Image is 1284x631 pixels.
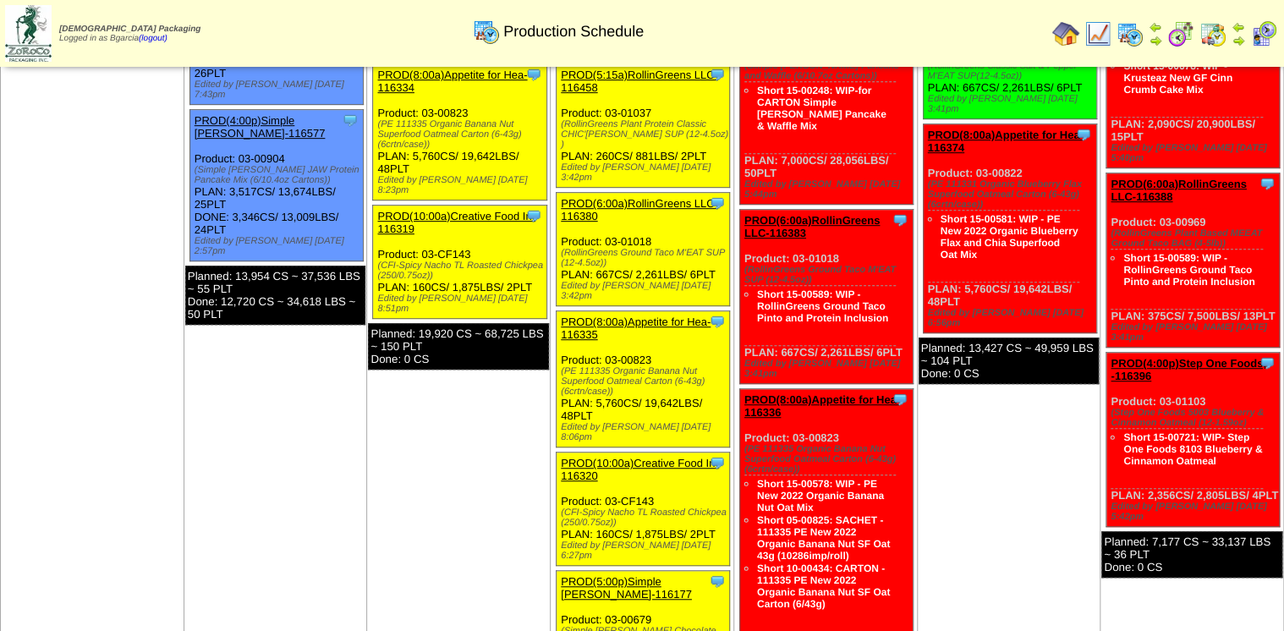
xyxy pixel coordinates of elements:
a: Short 15-00589: WIP - RollinGreens Ground Taco Pinto and Protein Inclusion [757,288,888,324]
img: arrowright.gif [1149,34,1162,47]
div: Edited by [PERSON_NAME] [DATE] 8:23pm [377,175,546,195]
div: Edited by [PERSON_NAME] [DATE] 3:42pm [561,162,729,183]
img: home.gif [1052,20,1079,47]
a: Short 15-00589: WIP - RollinGreens Ground Taco Pinto and Protein Inclusion [1123,252,1254,288]
img: arrowleft.gif [1232,20,1245,34]
div: Edited by [PERSON_NAME] [DATE] 8:06pm [561,422,729,442]
div: Product: 03-00969 PLAN: 375CS / 7,500LBS / 13PLT [1106,173,1280,348]
img: calendarprod.gif [1117,20,1144,47]
div: Edited by [PERSON_NAME] [DATE] 3:41pm [1111,322,1279,343]
a: PROD(6:00a)RollinGreens LLC-116388 [1111,178,1246,203]
div: Product: 03-CF143 PLAN: 160CS / 1,875LBS / 2PLT [373,206,546,319]
a: Short 15-00721: WIP- Step One Foods 8103 Blueberry & Cinnamon Oatmeal [1123,431,1262,467]
div: Edited by [PERSON_NAME] [DATE] 2:57pm [195,236,363,256]
img: Tooltip [892,211,908,228]
div: Edited by [PERSON_NAME] [DATE] 6:56pm [928,308,1096,328]
a: PROD(10:00a)Creative Food In-116320 [561,457,718,482]
img: line_graph.gif [1084,20,1111,47]
a: Short 15-00678: WIP - Krusteaz New GF Cinn Crumb Cake Mix [1123,60,1232,96]
div: Product: 03-00823 PLAN: 5,760CS / 19,642LBS / 48PLT [557,311,730,447]
img: arrowright.gif [1232,34,1245,47]
span: [DEMOGRAPHIC_DATA] Packaging [59,25,200,34]
div: (PE 111335 Organic Banana Nut Superfood Oatmeal Carton (6-43g)(6crtn/case)) [744,444,913,475]
div: Planned: 13,954 CS ~ 37,536 LBS ~ 55 PLT Done: 12,720 CS ~ 34,618 LBS ~ 50 PLT [185,266,366,325]
a: PROD(6:00a)RollinGreens LLC-116383 [744,214,880,239]
div: (PE 111331 Organic Blueberry Flax Superfood Oatmeal Carton (6-43g)(6crtn/case)) [928,179,1096,210]
div: (RollinGreens Plant Based MEEAT Ground Taco BAG (4-5lb)) [1111,228,1279,249]
img: Tooltip [525,66,542,83]
div: Product: 03-00823 PLAN: 5,760CS / 19,642LBS / 48PLT [373,64,546,200]
div: (PE 111335 Organic Banana Nut Superfood Oatmeal Carton (6-43g)(6crtn/case)) [561,366,729,397]
img: Tooltip [525,207,542,224]
a: PROD(4:00p)Step One Foods, -116396 [1111,357,1265,382]
img: Tooltip [1075,126,1092,143]
img: Tooltip [709,66,726,83]
div: Edited by [PERSON_NAME] [DATE] 5:40pm [1111,143,1279,163]
div: (RollinGreens Ground Taco M'EAT SUP (12-4.5oz)) [744,265,913,285]
a: PROD(4:00p)Simple [PERSON_NAME]-116577 [195,114,326,140]
a: Short 15-00581: WIP - PE New 2022 Organic Blueberry Flax and Chia Superfood Oat Mix [941,213,1078,261]
a: PROD(8:00a)Appetite for Hea-116335 [561,315,711,341]
a: PROD(5:15a)RollinGreens LLC-116458 [561,69,718,94]
div: Product: 03-01018 PLAN: 667CS / 2,261LBS / 6PLT [739,210,913,384]
div: Planned: 13,427 CS ~ 49,959 LBS ~ 104 PLT Done: 0 CS [919,337,1100,384]
div: Product: 03-00280 PLAN: 7,000CS / 28,056LBS / 50PLT [739,6,913,205]
div: Edited by [PERSON_NAME] [DATE] 3:41pm [928,94,1096,114]
div: Edited by [PERSON_NAME] [DATE] 8:51pm [377,294,546,314]
div: Planned: 7,177 CS ~ 33,137 LBS ~ 36 PLT Done: 0 CS [1101,531,1282,578]
img: calendarcustomer.gif [1250,20,1277,47]
span: Production Schedule [503,23,644,41]
div: Product: 03-01103 PLAN: 2,356CS / 2,805LBS / 4PLT [1106,353,1280,527]
img: Tooltip [709,195,726,211]
a: PROD(10:00a)Creative Food In-116319 [377,210,535,235]
img: Tooltip [709,454,726,471]
img: Tooltip [709,313,726,330]
a: Short 10-00434: CARTON - 111335 PE New 2022 Organic Banana Nut SF Oat Carton (6/43g) [757,562,890,610]
img: calendarblend.gif [1167,20,1194,47]
img: calendarprod.gif [473,18,500,45]
a: PROD(8:00a)Appetite for Hea-116334 [377,69,527,94]
img: Tooltip [1259,175,1276,192]
div: Edited by [PERSON_NAME] [DATE] 7:43pm [195,80,363,100]
div: (CFI-Spicy Nacho TL Roasted Chickpea (250/0.75oz)) [561,508,729,528]
a: PROD(6:00a)RollinGreens LLC-116380 [561,197,718,222]
img: Tooltip [709,573,726,590]
div: Product: 03-00822 PLAN: 5,760CS / 19,642LBS / 48PLT [923,124,1096,333]
span: Logged in as Bgarcia [59,25,200,43]
img: Tooltip [342,112,359,129]
a: Short 15-00578: WIP - PE New 2022 Organic Banana Nut Oat Mix [757,478,884,513]
div: Product: 03-CF143 PLAN: 160CS / 1,875LBS / 2PLT [557,453,730,566]
a: PROD(5:00p)Simple [PERSON_NAME]-116177 [561,575,692,601]
img: Tooltip [1259,354,1276,371]
a: Short 05-00825: SACHET - 111335 PE New 2022 Organic Banana Nut SF Oat 43g (10286imp/roll) [757,514,890,562]
div: Planned: 19,920 CS ~ 68,725 LBS ~ 150 PLT Done: 0 CS [368,323,549,370]
div: Product: 03-01037 PLAN: 260CS / 881LBS / 2PLT [557,64,730,188]
a: PROD(8:00a)Appetite for Hea-116374 [928,129,1084,154]
div: Product: 03-00904 PLAN: 3,517CS / 13,674LBS / 25PLT DONE: 3,346CS / 13,009LBS / 24PLT [189,110,363,261]
div: Edited by [PERSON_NAME] [DATE] 3:42pm [561,281,729,301]
img: Tooltip [892,391,908,408]
div: Product: 03-01018 PLAN: 667CS / 2,261LBS / 6PLT [557,193,730,306]
img: calendarinout.gif [1199,20,1226,47]
div: Edited by [PERSON_NAME] [DATE] 5:44pm [744,179,913,200]
a: (logout) [139,34,167,43]
div: (Step One Foods 5003 Blueberry & Cinnamon Oatmeal (12-1.59oz) [1111,408,1279,428]
div: (Simple [PERSON_NAME] JAW Protein Pancake Mix (6/10.4oz Cartons)) [195,165,363,185]
img: arrowleft.gif [1149,20,1162,34]
a: Short 15-00248: WIP-for CARTON Simple [PERSON_NAME] Pancake & Waffle Mix [757,85,886,132]
div: Edited by [PERSON_NAME] [DATE] 3:41pm [744,359,913,379]
div: (RollinGreens Ground Taco M'EAT SUP (12-4.5oz)) [561,248,729,268]
div: (RollinGreens Plant Protein Classic CHIC'[PERSON_NAME] SUP (12-4.5oz) ) [561,119,729,150]
div: (CFI-Spicy Nacho TL Roasted Chickpea (250/0.75oz)) [377,261,546,281]
div: (PE 111335 Organic Banana Nut Superfood Oatmeal Carton (6-43g)(6crtn/case)) [377,119,546,150]
a: PROD(8:00a)Appetite for Hea-116336 [744,393,900,419]
div: Edited by [PERSON_NAME] [DATE] 5:42pm [1111,502,1279,522]
img: zoroco-logo-small.webp [5,5,52,62]
div: Edited by [PERSON_NAME] [DATE] 6:27pm [561,540,729,561]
